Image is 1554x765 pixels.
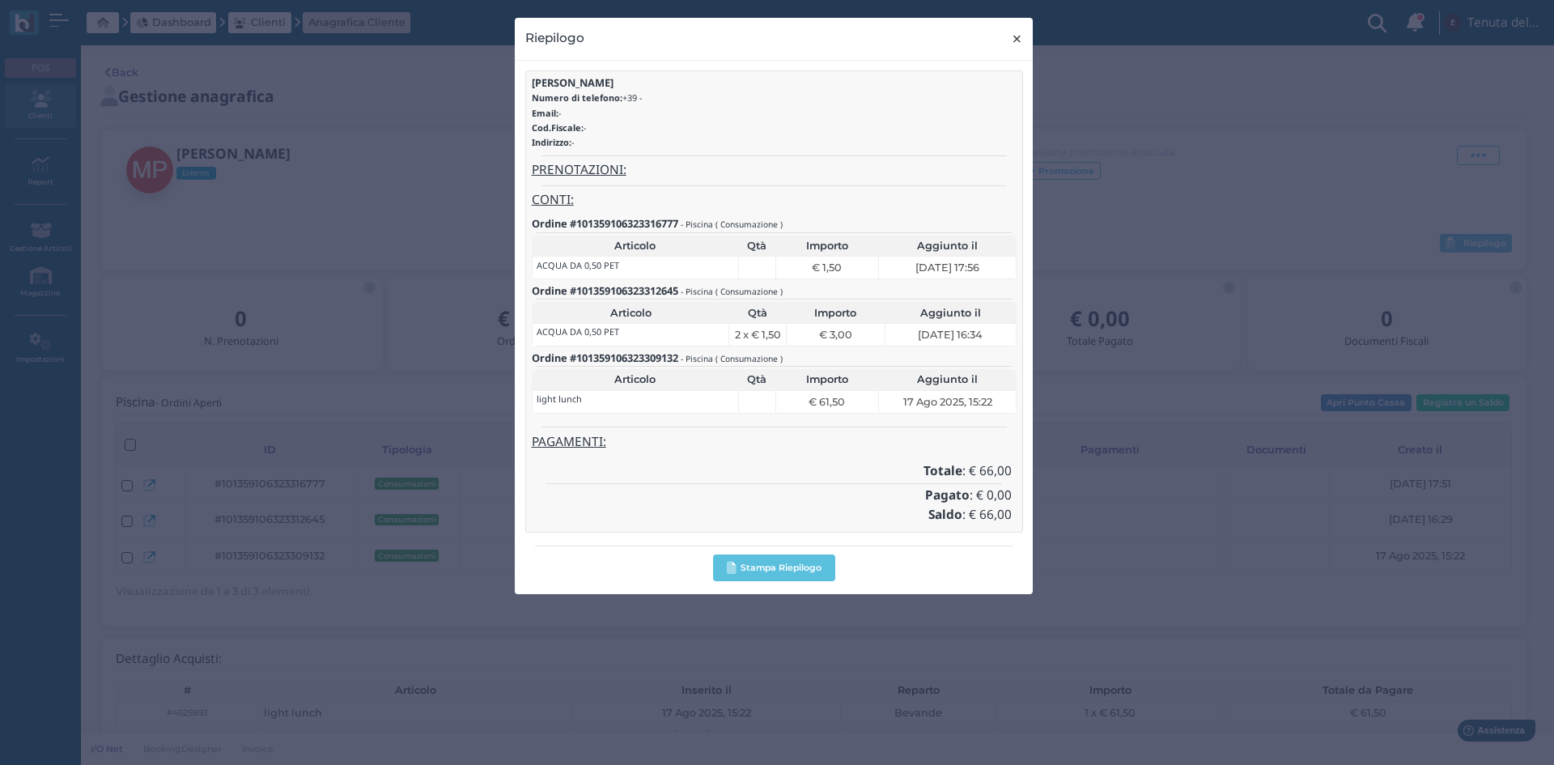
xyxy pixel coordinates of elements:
[532,351,678,365] b: Ordine #101359106323309132
[537,394,582,404] h6: light lunch
[48,13,107,25] span: Assistenza
[879,236,1017,257] th: Aggiunto il
[729,302,786,323] th: Qtà
[1011,28,1023,49] span: ×
[532,108,1017,118] h6: -
[537,261,619,270] h6: ACQUA DA 0,50 PET
[537,508,1012,522] h4: : € 66,00
[925,487,970,504] b: Pagato
[532,121,584,134] b: Cod.Fiscale:
[681,286,713,297] small: - Piscina
[532,369,738,390] th: Articolo
[885,302,1017,323] th: Aggiunto il
[532,107,558,119] b: Email:
[735,327,781,342] span: 2 x € 1,50
[923,462,962,479] b: Totale
[532,283,678,298] b: Ordine #101359106323312645
[812,260,842,275] span: € 1,50
[715,353,783,364] small: ( Consumazione )
[918,327,983,342] span: [DATE] 16:34
[775,236,879,257] th: Importo
[715,286,783,297] small: ( Consumazione )
[738,236,775,257] th: Qtà
[532,91,622,104] b: Numero di telefono:
[532,138,1017,147] h6: -
[715,219,783,230] small: ( Consumazione )
[537,465,1012,478] h4: : € 66,00
[532,191,574,208] u: CONTI:
[713,555,835,581] button: Stampa Riepilogo
[681,219,713,230] small: - Piscina
[738,369,775,390] th: Qtà
[525,28,584,47] h4: Riepilogo
[532,216,678,231] b: Ordine #101359106323316777
[879,369,1017,390] th: Aggiunto il
[532,302,729,323] th: Articolo
[903,394,992,410] span: 17 Ago 2025, 15:22
[532,93,1017,103] h6: +39 -
[786,302,885,323] th: Importo
[532,123,1017,133] h6: -
[809,394,845,410] span: € 61,50
[532,75,614,90] b: [PERSON_NAME]
[775,369,879,390] th: Importo
[532,161,626,178] u: PRENOTAZIONI:
[915,260,979,275] span: [DATE] 17:56
[681,353,713,364] small: - Piscina
[537,327,619,337] h6: ACQUA DA 0,50 PET
[532,433,606,450] u: PAGAMENTI:
[928,506,962,523] b: Saldo
[537,489,1012,503] h4: : € 0,00
[819,327,852,342] span: € 3,00
[532,136,571,148] b: Indirizzo:
[532,236,738,257] th: Articolo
